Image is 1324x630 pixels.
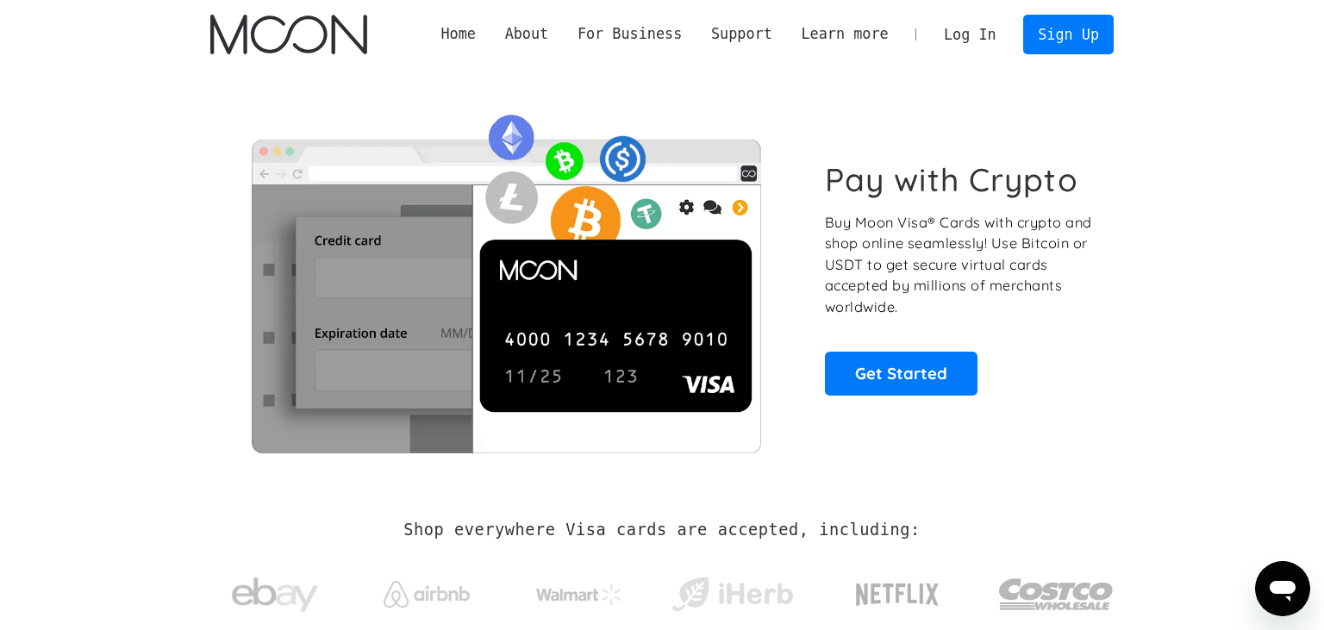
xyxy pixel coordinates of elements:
[825,212,1095,318] p: Buy Moon Visa® Cards with crypto and shop online seamlessly! Use Bitcoin or USDT to get secure vi...
[403,521,920,540] h2: Shop everywhere Visa cards are accepted, including:
[232,568,318,622] img: ebay
[668,555,796,626] a: iHerb
[854,573,940,616] img: Netflix
[825,160,1078,199] h1: Pay with Crypto
[536,584,622,605] img: Walmart
[801,23,888,45] div: Learn more
[1255,561,1310,616] iframe: Button to launch messaging window
[563,23,696,45] div: For Business
[696,23,786,45] div: Support
[515,567,644,614] a: Walmart
[490,23,563,45] div: About
[505,23,549,45] div: About
[427,23,490,45] a: Home
[825,352,977,395] a: Get Started
[668,572,796,617] img: iHerb
[711,23,772,45] div: Support
[787,23,903,45] div: Learn more
[363,564,491,616] a: Airbnb
[210,103,801,452] img: Moon Cards let you spend your crypto anywhere Visa is accepted.
[929,16,1010,53] a: Log In
[821,556,975,625] a: Netflix
[210,15,366,54] a: home
[1023,15,1113,53] a: Sign Up
[578,23,682,45] div: For Business
[998,562,1114,627] img: Costco
[210,15,366,54] img: Moon Logo
[384,581,470,608] img: Airbnb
